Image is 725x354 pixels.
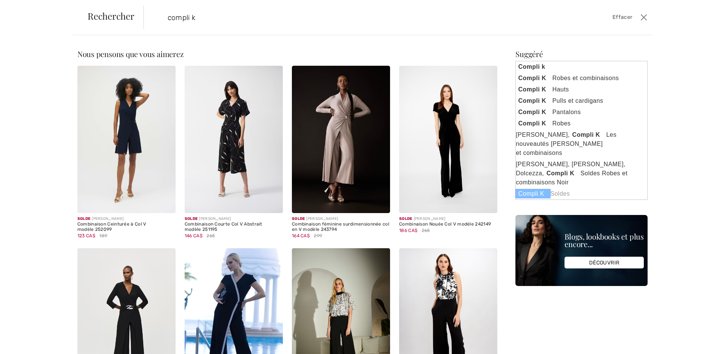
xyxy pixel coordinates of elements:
[516,73,647,84] a: Compli KRobes et combinaisons
[185,66,283,213] img: Combinaison Courte Col V Abstrait modèle 251195. Black/moonstone
[314,232,322,239] span: 299
[516,84,647,95] a: Compli KHauts
[399,216,497,222] div: [PERSON_NAME]
[185,222,283,232] div: Combinaison Courte Col V Abstrait modèle 251195
[77,49,184,59] span: Nous pensons que vous aimerez
[77,66,176,213] img: Combinaison Ceinturée à Col V modèle 252099. Midnight Blue 40
[17,5,32,12] span: Chat
[516,62,551,71] strong: Compli k
[516,129,647,159] a: [PERSON_NAME],Compli KLes nouveautés [PERSON_NAME] et combinaisons
[544,169,580,178] strong: Compli K
[516,95,647,107] a: Compli KPulls et cardigans
[516,74,552,82] strong: Compli K
[292,216,305,221] span: Solde
[399,228,417,233] span: 186 CA$
[88,11,134,20] span: Rechercher
[516,118,647,129] a: Compli KRobes
[162,6,519,29] input: TAPER POUR RECHERCHER
[422,227,430,234] span: 265
[207,232,215,239] span: 265
[570,130,606,139] strong: Compli K
[516,85,552,94] strong: Compli K
[399,216,412,221] span: Solde
[292,233,310,238] span: 164 CA$
[77,233,95,238] span: 123 CA$
[516,159,647,188] a: [PERSON_NAME], [PERSON_NAME], Dolcezza,Compli KSoldes Robes et combinaisons Noir
[185,216,283,222] div: [PERSON_NAME]
[516,188,647,199] a: Compli KSoldes
[77,216,176,222] div: [PERSON_NAME]
[516,108,552,116] strong: Compli K
[565,233,644,248] div: Blogs, lookbooks et plus encore...
[515,215,648,286] img: Blogs, lookbooks et plus encore...
[399,222,497,227] div: Combinaison Nouée Col V modèle 242149
[516,119,552,128] strong: Compli K
[565,257,644,269] div: DÉCOUVRIR
[612,13,632,22] span: Effacer
[292,66,390,213] img: Combinaison féminine surdimensionnée col en V modèle 243794. Nude
[516,107,647,118] a: Compli KPantalons
[515,50,648,58] div: Suggéré
[292,222,390,232] div: Combinaison féminine surdimensionnée col en V modèle 243794
[99,232,107,239] span: 189
[399,66,497,213] img: Combinaison Nouée Col V modèle 242149. Black
[185,216,198,221] span: Solde
[77,222,176,232] div: Combinaison Ceinturée à Col V modèle 252099
[292,216,390,222] div: [PERSON_NAME]
[516,96,552,105] strong: Compli K
[515,189,551,198] strong: Compli K
[638,11,649,23] button: Ferme
[77,216,91,221] span: Solde
[185,233,202,238] span: 146 CA$
[516,61,647,73] a: Compli k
